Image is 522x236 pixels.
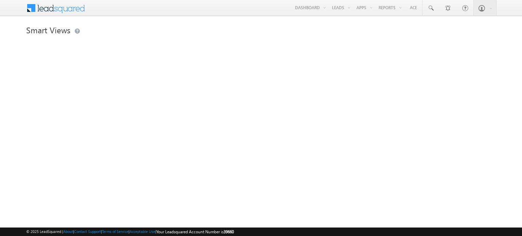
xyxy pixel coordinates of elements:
[224,229,234,234] span: 39660
[129,229,155,234] a: Acceptable Use
[26,229,234,235] span: © 2025 LeadSquared | | | | |
[156,229,234,234] span: Your Leadsquared Account Number is
[102,229,128,234] a: Terms of Service
[74,229,101,234] a: Contact Support
[63,229,73,234] a: About
[26,24,70,35] span: Smart Views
